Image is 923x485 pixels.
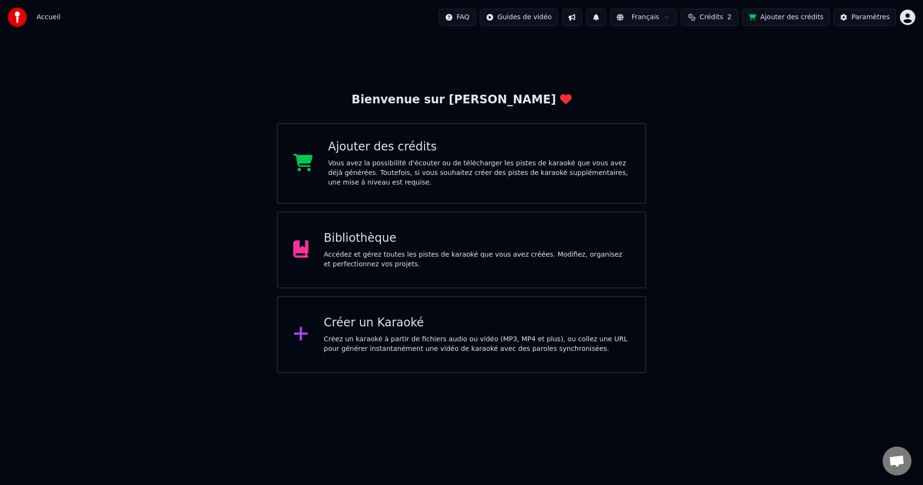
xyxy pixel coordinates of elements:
[439,9,476,26] button: FAQ
[883,447,911,475] div: Ouvrir le chat
[324,250,630,269] div: Accédez et gérez toutes les pistes de karaoké que vous avez créées. Modifiez, organisez et perfec...
[351,92,571,108] div: Bienvenue sur [PERSON_NAME]
[37,12,61,22] nav: breadcrumb
[324,231,630,246] div: Bibliothèque
[727,12,732,22] span: 2
[834,9,896,26] button: Paramètres
[8,8,27,27] img: youka
[37,12,61,22] span: Accueil
[328,139,630,155] div: Ajouter des crédits
[742,9,830,26] button: Ajouter des crédits
[324,315,630,331] div: Créer un Karaoké
[328,159,630,187] div: Vous avez la possibilité d'écouter ou de télécharger les pistes de karaoké que vous avez déjà gén...
[681,9,738,26] button: Crédits2
[699,12,723,22] span: Crédits
[480,9,558,26] button: Guides de vidéo
[851,12,890,22] div: Paramètres
[324,335,630,354] div: Créez un karaoké à partir de fichiers audio ou vidéo (MP3, MP4 et plus), ou collez une URL pour g...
